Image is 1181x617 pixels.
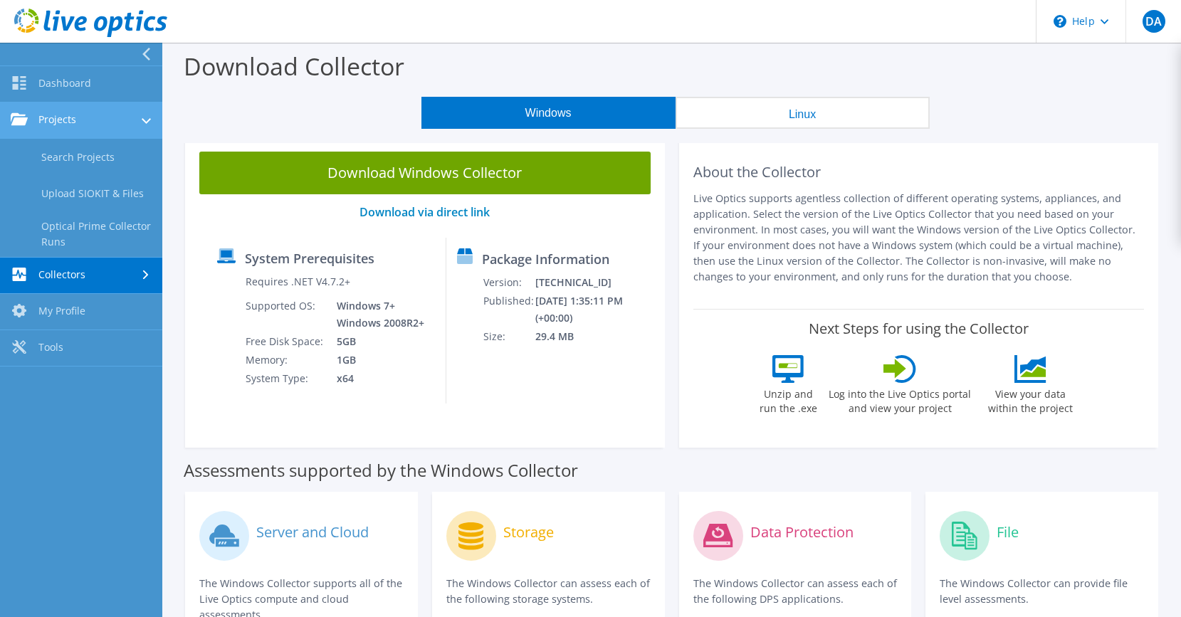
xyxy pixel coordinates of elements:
[535,327,658,346] td: 29.4 MB
[809,320,1029,337] label: Next Steps for using the Collector
[755,383,821,416] label: Unzip and run the .exe
[828,383,972,416] label: Log into the Live Optics portal and view your project
[326,332,427,351] td: 5GB
[421,97,676,129] button: Windows
[245,297,326,332] td: Supported OS:
[693,164,1145,181] h2: About the Collector
[693,191,1145,285] p: Live Optics supports agentless collection of different operating systems, appliances, and applica...
[245,369,326,388] td: System Type:
[979,383,1081,416] label: View your data within the project
[503,525,554,539] label: Storage
[483,327,535,346] td: Size:
[245,332,326,351] td: Free Disk Space:
[199,152,651,194] a: Download Windows Collector
[245,351,326,369] td: Memory:
[483,292,535,327] td: Published:
[245,251,374,265] label: System Prerequisites
[326,369,427,388] td: x64
[997,525,1019,539] label: File
[482,252,609,266] label: Package Information
[535,273,658,292] td: [TECHNICAL_ID]
[483,273,535,292] td: Version:
[326,351,427,369] td: 1GB
[693,576,898,607] p: The Windows Collector can assess each of the following DPS applications.
[359,204,490,220] a: Download via direct link
[676,97,930,129] button: Linux
[750,525,854,539] label: Data Protection
[1054,15,1066,28] svg: \n
[446,576,651,607] p: The Windows Collector can assess each of the following storage systems.
[1143,10,1165,33] span: DA
[184,463,578,478] label: Assessments supported by the Windows Collector
[326,297,427,332] td: Windows 7+ Windows 2008R2+
[256,525,369,539] label: Server and Cloud
[246,275,350,289] label: Requires .NET V4.7.2+
[184,50,404,83] label: Download Collector
[940,576,1144,607] p: The Windows Collector can provide file level assessments.
[535,292,658,327] td: [DATE] 1:35:11 PM (+00:00)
